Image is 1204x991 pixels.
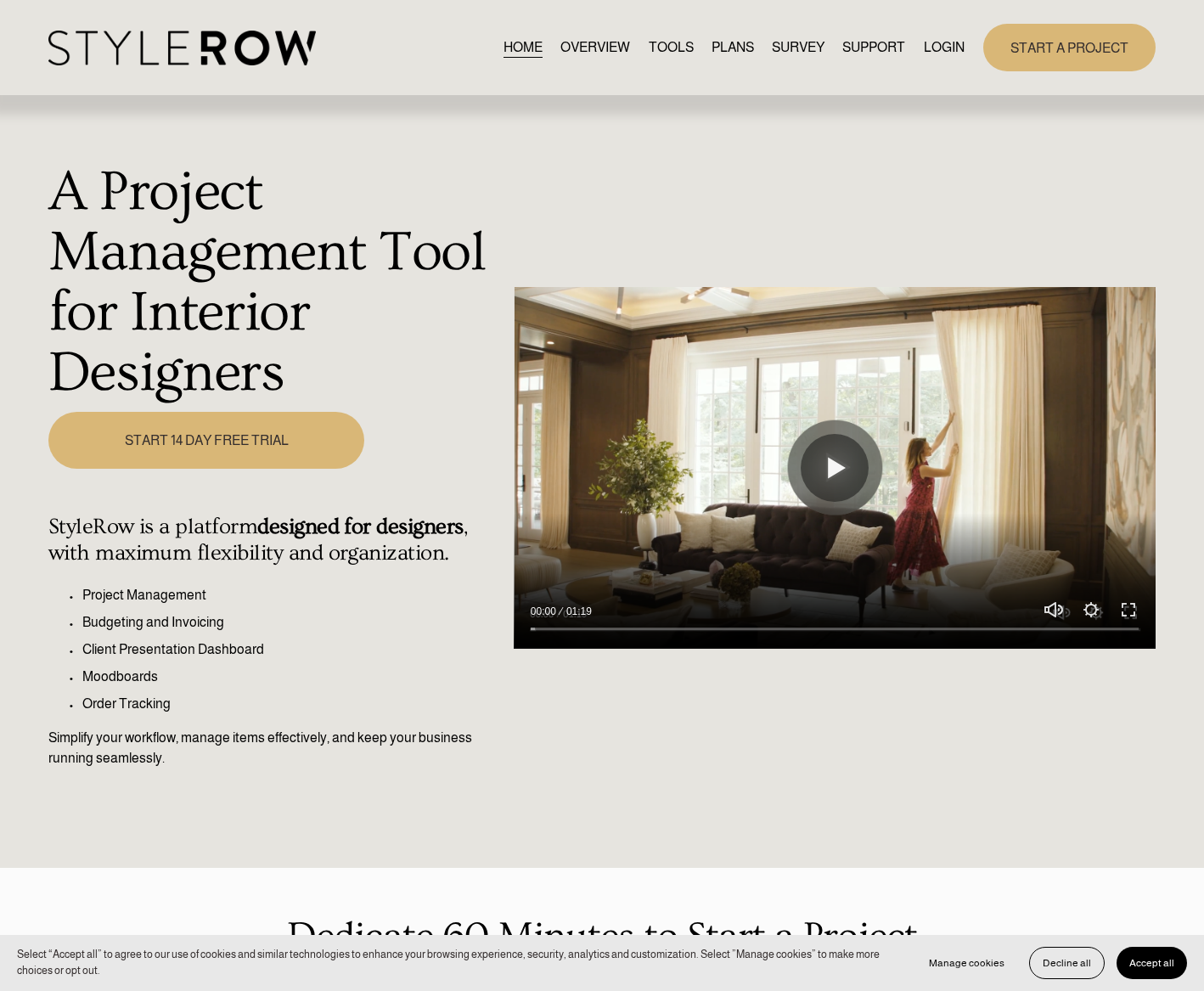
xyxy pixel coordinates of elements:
button: Decline all [1029,947,1105,979]
button: Accept all [1117,947,1187,979]
span: SUPPORT [842,37,905,58]
p: Project Management [82,585,504,605]
p: Budgeting and Invoicing [82,612,504,633]
span: Manage cookies [929,957,1004,969]
p: Client Presentation Dashboard [82,639,504,660]
span: Decline all [1043,957,1091,969]
div: Duration [560,603,596,620]
button: Play [801,434,869,502]
a: TOOLS [649,36,694,59]
button: Manage cookies [916,947,1017,979]
p: Select “Accept all” to agree to our use of cookies and similar technologies to enhance your brows... [17,947,899,979]
p: Order Tracking [82,694,504,714]
a: START A PROJECT [983,24,1156,70]
input: Seek [531,622,1139,634]
p: Dedicate 60 Minutes to Start a Project [48,908,1156,967]
p: Moodboards [82,667,504,687]
a: START 14 DAY FREE TRIAL [48,412,365,469]
span: Accept all [1129,957,1174,969]
h4: StyleRow is a platform , with maximum flexibility and organization. [48,514,504,566]
a: LOGIN [924,36,965,59]
a: HOME [504,36,543,59]
strong: designed for designers [257,514,463,539]
a: SURVEY [772,36,824,59]
p: Simplify your workflow, manage items effectively, and keep your business running seamlessly. [48,728,504,769]
a: folder dropdown [842,36,905,59]
a: PLANS [712,36,754,59]
img: StyleRow [48,31,316,65]
div: Current time [531,603,560,620]
h1: A Project Management Tool for Interior Designers [48,162,504,403]
a: OVERVIEW [560,36,630,59]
